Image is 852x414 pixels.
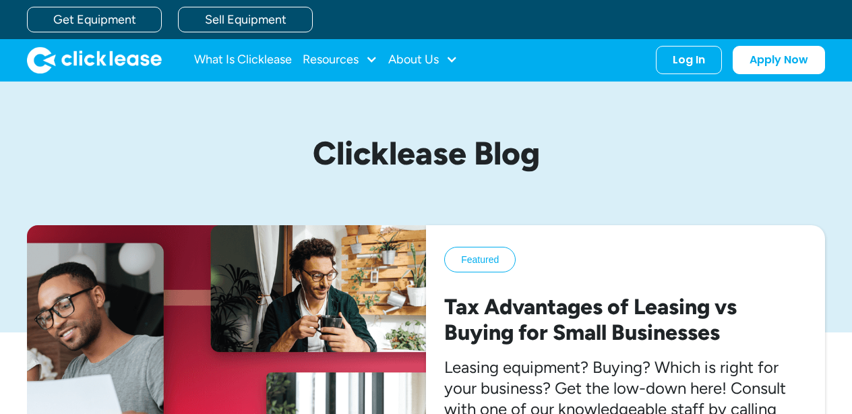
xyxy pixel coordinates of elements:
a: Get Equipment [27,7,162,32]
h1: Clicklease Blog [109,136,743,171]
div: Featured [461,253,499,266]
a: Apply Now [733,46,825,74]
a: Sell Equipment [178,7,313,32]
div: Log In [673,53,705,67]
a: What Is Clicklease [194,47,292,73]
img: Clicklease logo [27,47,162,73]
h2: Tax Advantages of Leasing vs Buying for Small Businesses [444,294,807,346]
